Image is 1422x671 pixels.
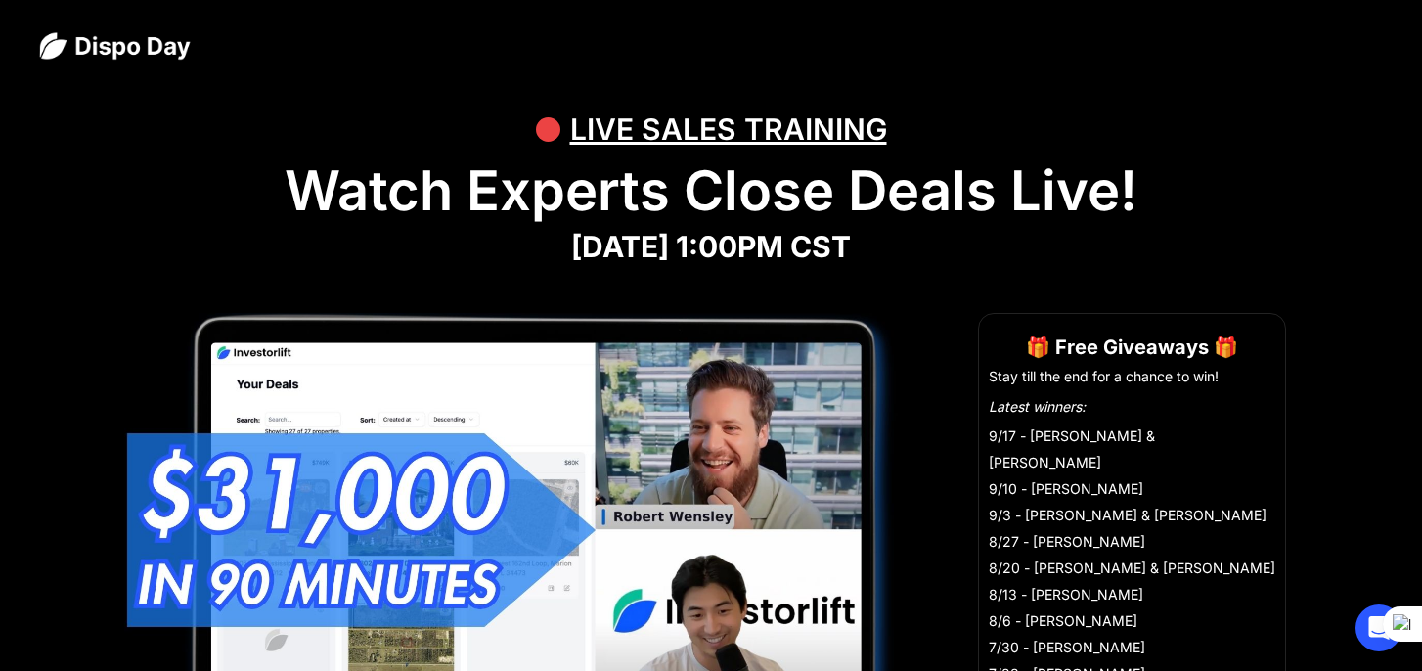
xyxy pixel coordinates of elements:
[989,398,1086,415] em: Latest winners:
[39,158,1383,224] h1: Watch Experts Close Deals Live!
[1355,604,1402,651] div: Open Intercom Messenger
[1026,335,1238,359] strong: 🎁 Free Giveaways 🎁
[571,229,851,264] strong: [DATE] 1:00PM CST
[570,100,887,158] div: LIVE SALES TRAINING
[989,367,1275,386] li: Stay till the end for a chance to win!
